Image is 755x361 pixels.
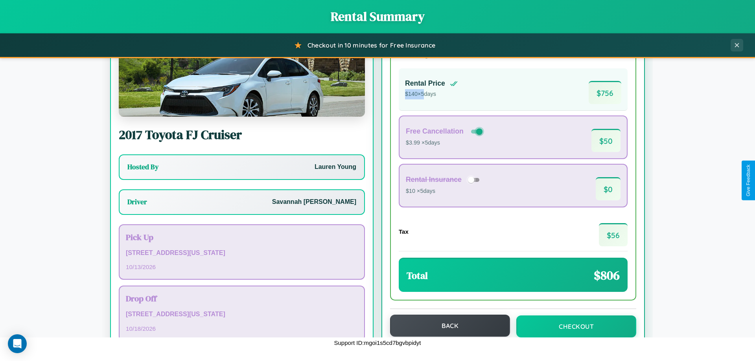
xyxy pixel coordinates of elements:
p: Savannah [PERSON_NAME] [272,196,356,208]
h4: Rental Price [405,79,445,88]
p: 10 / 18 / 2026 [126,323,358,334]
h4: Rental Insurance [406,176,462,184]
h3: Drop Off [126,293,358,304]
p: 10 / 13 / 2026 [126,262,358,272]
h2: 2017 Toyota FJ Cruiser [119,126,365,143]
p: [STREET_ADDRESS][US_STATE] [126,309,358,320]
h3: Driver [127,197,147,207]
span: $ 0 [596,177,621,200]
h3: Pick Up [126,231,358,243]
p: Support ID: mgoi1s5cd7bgvbpidyt [334,337,421,348]
p: $10 × 5 days [406,186,482,196]
h1: Rental Summary [8,8,747,25]
span: $ 806 [594,267,620,284]
div: Open Intercom Messenger [8,334,27,353]
button: Back [390,315,510,337]
img: Toyota FJ Cruiser [119,38,365,117]
p: [STREET_ADDRESS][US_STATE] [126,247,358,259]
h4: Free Cancellation [406,127,464,136]
span: $ 50 [591,129,621,152]
div: Give Feedback [746,165,751,196]
p: $3.99 × 5 days [406,138,484,148]
h3: Total [407,269,428,282]
h3: Hosted By [127,162,158,172]
button: Checkout [516,315,636,337]
span: $ 56 [599,223,628,246]
span: Checkout in 10 minutes for Free Insurance [308,41,435,49]
span: $ 756 [589,81,621,104]
h4: Tax [399,228,409,235]
p: Lauren Young [315,161,356,173]
p: $ 140 × 5 days [405,89,458,99]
